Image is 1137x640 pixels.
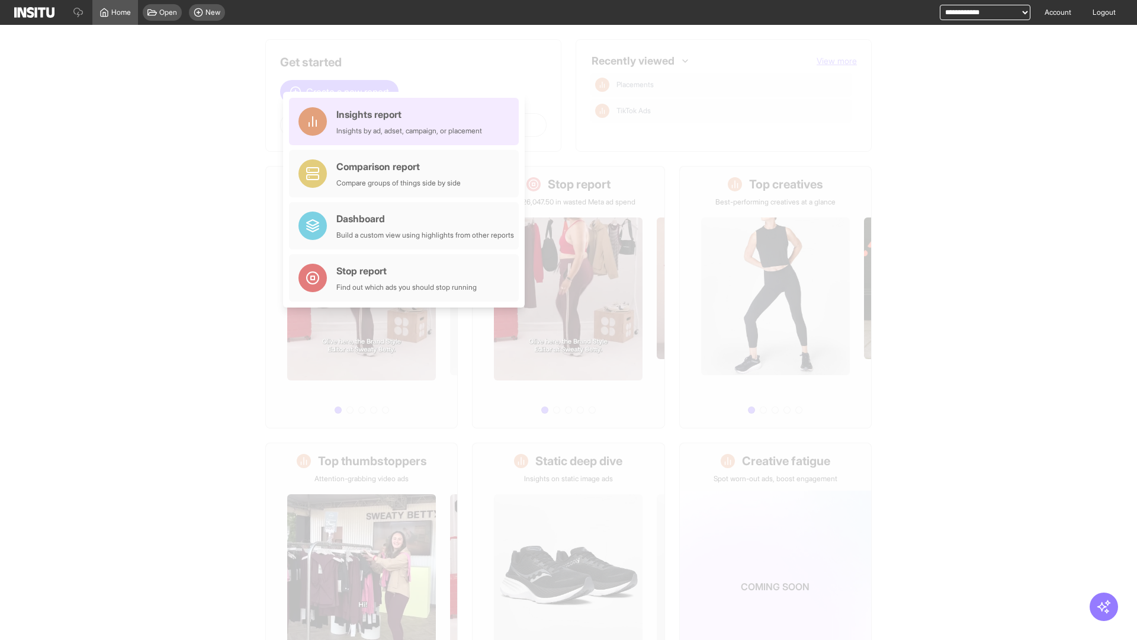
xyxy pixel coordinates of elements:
[205,8,220,17] span: New
[111,8,131,17] span: Home
[336,107,482,121] div: Insights report
[336,178,461,188] div: Compare groups of things side by side
[159,8,177,17] span: Open
[336,159,461,174] div: Comparison report
[336,231,514,240] div: Build a custom view using highlights from other reports
[336,212,514,226] div: Dashboard
[336,283,477,292] div: Find out which ads you should stop running
[336,126,482,136] div: Insights by ad, adset, campaign, or placement
[336,264,477,278] div: Stop report
[14,7,54,18] img: Logo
